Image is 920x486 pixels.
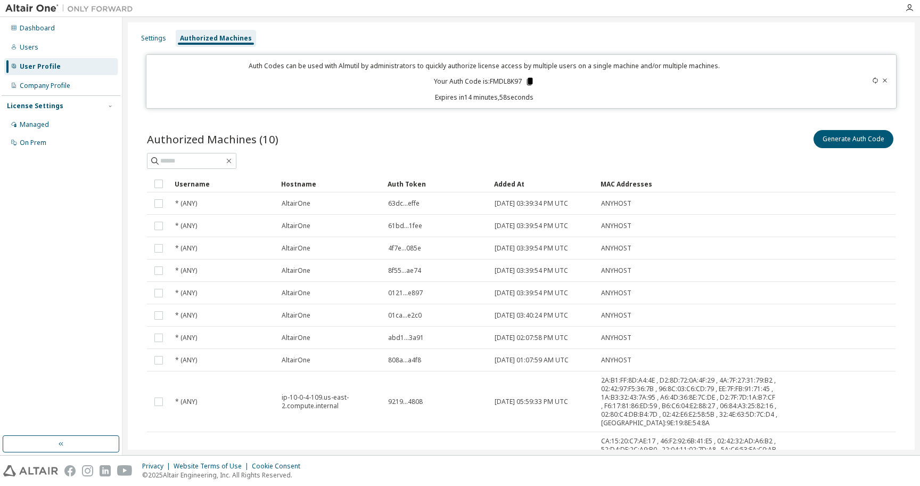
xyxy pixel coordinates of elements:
div: Hostname [281,175,379,192]
img: altair_logo.svg [3,465,58,476]
span: 8f55...ae74 [388,266,421,275]
button: Generate Auth Code [814,130,893,148]
div: Website Terms of Use [174,462,252,471]
div: Managed [20,120,49,129]
span: AltairOne [282,289,310,297]
span: ANYHOST [601,199,631,208]
p: © 2025 Altair Engineering, Inc. All Rights Reserved. [142,471,307,480]
p: Your Auth Code is: FMDL8K97 [434,77,535,86]
div: Privacy [142,462,174,471]
span: [DATE] 01:07:59 AM UTC [495,356,569,365]
span: [DATE] 02:07:58 PM UTC [495,334,568,342]
p: Expires in 14 minutes, 58 seconds [153,93,816,102]
span: 63dc...effe [388,199,420,208]
span: ANYHOST [601,356,631,365]
span: 0121...e897 [388,289,423,297]
span: * (ANY) [175,334,197,342]
span: 01ca...e2c0 [388,311,422,320]
p: Auth Codes can be used with Almutil by administrators to quickly authorize license access by mult... [153,61,816,70]
div: Added At [494,175,592,192]
span: AltairOne [282,222,310,230]
span: * (ANY) [175,289,197,297]
span: abd1...3a91 [388,334,424,342]
img: facebook.svg [64,465,76,476]
div: Company Profile [20,82,70,90]
div: License Settings [7,102,63,110]
span: AltairOne [282,199,310,208]
span: [DATE] 03:39:54 PM UTC [495,266,568,275]
span: 2A:B1:FF:8D:A4:4E , D2:8D:72:0A:4F:29 , 4A:7F:27:31:79:B2 , 02:42:97:F5:36:7B , 96:8C:03:C6:CD:79... [601,376,778,427]
span: [DATE] 03:39:54 PM UTC [495,244,568,253]
span: [DATE] 05:59:33 PM UTC [495,398,568,406]
div: Authorized Machines [180,34,252,43]
img: linkedin.svg [100,465,111,476]
img: instagram.svg [82,465,93,476]
span: * (ANY) [175,311,197,320]
span: * (ANY) [175,222,197,230]
div: Cookie Consent [252,462,307,471]
span: ANYHOST [601,222,631,230]
span: * (ANY) [175,244,197,253]
span: 808a...a4f8 [388,356,421,365]
div: MAC Addresses [601,175,778,192]
span: [DATE] 03:39:34 PM UTC [495,199,568,208]
span: ANYHOST [601,334,631,342]
span: AltairOne [282,356,310,365]
div: Users [20,43,38,52]
span: AltairOne [282,266,310,275]
span: [DATE] 03:40:24 PM UTC [495,311,568,320]
span: Authorized Machines (10) [147,132,278,147]
img: youtube.svg [117,465,133,476]
span: AltairOne [282,244,310,253]
span: [DATE] 03:39:54 PM UTC [495,289,568,297]
div: Dashboard [20,24,55,33]
img: Altair One [5,3,138,14]
span: * (ANY) [175,398,197,406]
span: [DATE] 03:39:54 PM UTC [495,222,568,230]
span: 61bd...1fee [388,222,422,230]
span: ANYHOST [601,311,631,320]
div: On Prem [20,139,46,147]
span: 9219...4808 [388,398,423,406]
div: User Profile [20,62,61,71]
div: Settings [141,34,166,43]
span: ip-10-0-4-109.us-east-2.compute.internal [282,393,379,410]
span: ANYHOST [601,266,631,275]
span: * (ANY) [175,199,197,208]
div: Auth Token [388,175,486,192]
span: ANYHOST [601,289,631,297]
span: * (ANY) [175,356,197,365]
span: * (ANY) [175,266,197,275]
span: ANYHOST [601,244,631,253]
span: 4f7e...085e [388,244,421,253]
div: Username [175,175,273,192]
span: AltairOne [282,334,310,342]
span: AltairOne [282,311,310,320]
